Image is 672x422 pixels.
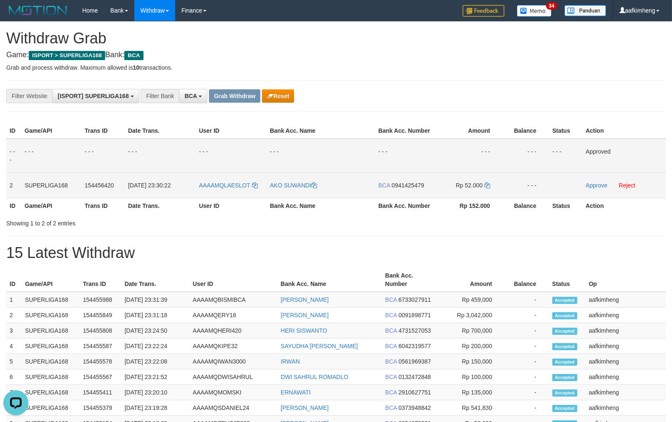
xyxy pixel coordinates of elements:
td: SUPERLIGA168 [22,292,80,308]
td: AAAAMQDWISAHRUL [189,369,277,385]
span: Copy 0941425479 to clipboard [392,182,424,189]
a: IRWAN [281,358,300,365]
td: SUPERLIGA168 [22,369,80,385]
td: SUPERLIGA168 [22,385,80,400]
td: 2 [6,308,22,323]
td: 1 [6,292,22,308]
span: BCA [385,327,397,334]
td: SUPERLIGA168 [22,339,80,354]
span: Copy 0132472848 to clipboard [398,374,431,380]
td: SUPERLIGA168 [22,400,80,416]
td: Rp 541,830 [438,400,505,416]
td: - - - [503,172,549,198]
td: aafkimheng [586,369,666,385]
span: [DATE] 23:30:22 [128,182,171,189]
a: [PERSON_NAME] [281,312,329,318]
td: [DATE] 23:20:10 [121,385,189,400]
td: - - - [6,139,21,173]
a: Reject [619,182,635,189]
th: Balance [505,268,549,292]
td: AAAAMQBISMIBCA [189,292,277,308]
td: - [505,369,549,385]
span: Copy 6042319577 to clipboard [398,343,431,349]
td: [DATE] 23:22:24 [121,339,189,354]
td: - [505,308,549,323]
span: BCA [385,389,397,396]
td: [DATE] 23:19:28 [121,400,189,416]
a: DWI SAHRUL ROMADLO [281,374,348,380]
td: aafkimheng [586,339,666,354]
td: - - - [267,139,375,173]
a: [PERSON_NAME] [281,296,329,303]
td: - - - [375,139,433,173]
td: 154455411 [80,385,121,400]
a: Approve [586,182,607,189]
button: [ISPORT] SUPERLIGA168 [52,89,139,103]
td: AAAAMQIWAN3000 [189,354,277,369]
span: Rp 52.000 [456,182,483,189]
button: Reset [262,89,294,103]
td: Rp 150,000 [438,354,505,369]
td: Approved [582,139,666,173]
td: Rp 3,042,000 [438,308,505,323]
span: 34 [546,2,557,10]
th: Date Trans. [125,198,196,213]
th: Trans ID [81,123,125,139]
td: aafkimheng [586,308,666,323]
th: Trans ID [81,198,125,213]
th: User ID [196,198,267,213]
h1: 15 Latest Withdraw [6,245,666,261]
h1: Withdraw Grab [6,30,666,47]
th: ID [6,198,21,213]
span: BCA [385,296,397,303]
th: User ID [196,123,267,139]
td: 154455578 [80,354,121,369]
td: [DATE] 23:31:39 [121,292,189,308]
td: Rp 100,000 [438,369,505,385]
span: BCA [124,51,143,60]
td: - [505,354,549,369]
td: AAAAMQHERI420 [189,323,277,339]
span: Copy 6733027911 to clipboard [398,296,431,303]
span: Accepted [552,405,577,412]
th: User ID [189,268,277,292]
td: [DATE] 23:21:52 [121,369,189,385]
td: 154455567 [80,369,121,385]
span: BCA [385,374,397,380]
span: Copy 2910627751 to clipboard [398,389,431,396]
span: BCA [385,404,397,411]
td: - [505,339,549,354]
td: AAAAMQMOMSKI [189,385,277,400]
td: aafkimheng [586,385,666,400]
a: SAYUDHA [PERSON_NAME] [281,343,358,349]
td: - - - [125,139,196,173]
td: 154455379 [80,400,121,416]
div: Filter Bank [141,89,179,103]
span: Accepted [552,312,577,319]
th: Bank Acc. Name [277,268,382,292]
td: AAAAMQERY18 [189,308,277,323]
span: BCA [385,343,397,349]
button: Grab Withdraw [209,89,260,103]
th: ID [6,268,22,292]
td: Rp 459,000 [438,292,505,308]
th: Op [586,268,666,292]
span: Accepted [552,359,577,366]
th: Bank Acc. Number [375,123,433,139]
span: Accepted [552,328,577,335]
td: - - - [196,139,267,173]
th: Status [549,123,582,139]
a: ERNAWATI [281,389,311,396]
span: Copy 0373948842 to clipboard [398,404,431,411]
span: Copy 4731527053 to clipboard [398,327,431,334]
td: aafkimheng [586,292,666,308]
td: SUPERLIGA168 [22,354,80,369]
th: Game/API [22,268,80,292]
span: Copy 0561969387 to clipboard [398,358,431,365]
td: - - - [549,139,582,173]
th: Bank Acc. Number [382,268,438,292]
span: Copy 0091898771 to clipboard [398,312,431,318]
p: Grab and process withdraw. Maximum allowed is transactions. [6,63,666,72]
td: aafkimheng [586,354,666,369]
a: [PERSON_NAME] [281,404,329,411]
